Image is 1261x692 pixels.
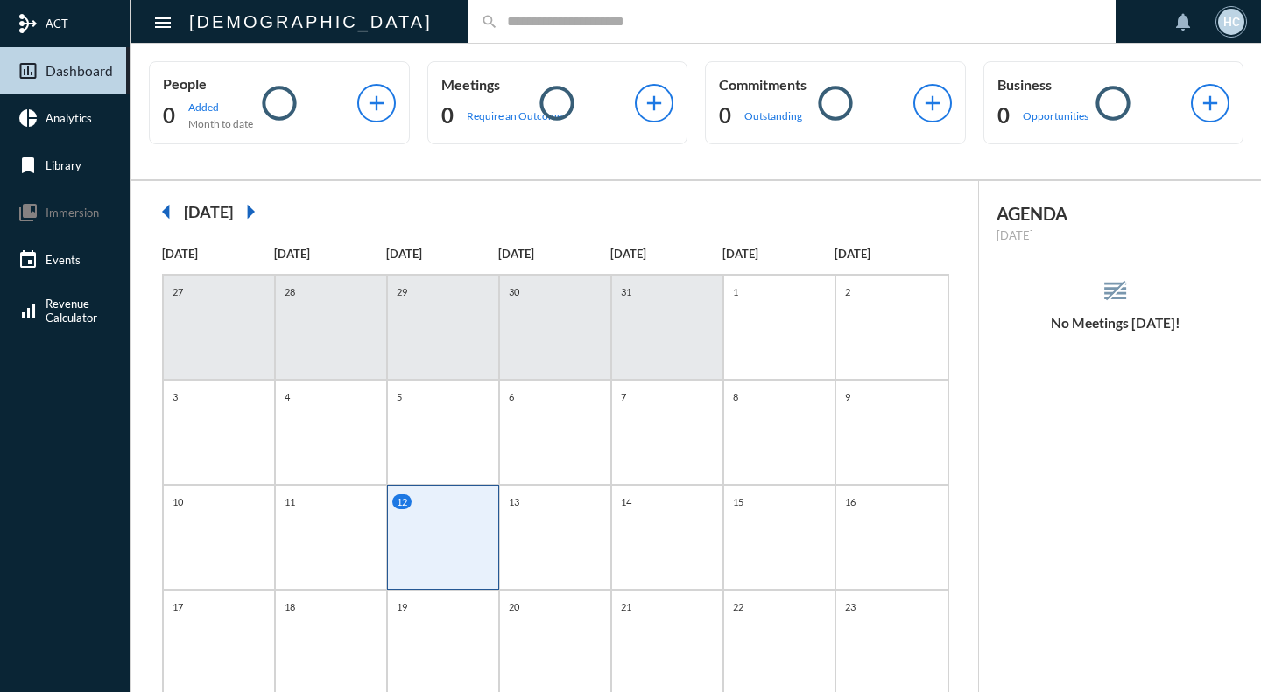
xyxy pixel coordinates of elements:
h2: [DATE] [184,202,233,221]
p: 15 [729,494,748,509]
mat-icon: insert_chart_outlined [18,60,39,81]
span: Revenue Calculator [46,297,97,325]
span: ACT [46,17,68,31]
p: 10 [168,494,187,509]
p: [DATE] [610,247,722,261]
p: 22 [729,599,748,614]
p: 14 [616,494,636,509]
p: [DATE] [722,247,835,261]
span: Events [46,253,81,267]
p: 27 [168,284,187,299]
mat-icon: search [481,13,498,31]
p: 13 [504,494,524,509]
p: 6 [504,389,518,404]
mat-icon: reorder [1101,276,1130,305]
p: 5 [392,389,406,404]
p: 12 [392,494,412,509]
mat-icon: arrow_left [149,194,184,229]
p: 4 [280,389,294,404]
mat-icon: collections_bookmark [18,202,39,223]
p: [DATE] [498,247,610,261]
p: [DATE] [386,247,498,261]
p: 3 [168,389,182,404]
p: 23 [841,599,860,614]
p: 8 [729,389,743,404]
h5: No Meetings [DATE]! [979,315,1253,331]
h2: AGENDA [997,203,1236,224]
p: [DATE] [997,228,1236,242]
p: 9 [841,389,855,404]
p: 16 [841,494,860,509]
mat-icon: mediation [18,13,39,34]
p: [DATE] [274,247,386,261]
mat-icon: bookmark [18,155,39,176]
mat-icon: signal_cellular_alt [18,300,39,321]
p: 17 [168,599,187,614]
p: [DATE] [162,247,274,261]
mat-icon: notifications [1173,11,1194,32]
span: Dashboard [46,63,113,79]
mat-icon: Side nav toggle icon [152,12,173,33]
p: 28 [280,284,299,299]
span: Analytics [46,111,92,125]
p: 7 [616,389,630,404]
mat-icon: pie_chart [18,108,39,129]
p: 30 [504,284,524,299]
span: Library [46,158,81,172]
button: Toggle sidenav [145,4,180,39]
p: [DATE] [835,247,947,261]
mat-icon: arrow_right [233,194,268,229]
p: 19 [392,599,412,614]
p: 11 [280,494,299,509]
p: 20 [504,599,524,614]
mat-icon: event [18,249,39,270]
p: 18 [280,599,299,614]
p: 21 [616,599,636,614]
p: 29 [392,284,412,299]
p: 1 [729,284,743,299]
span: Immersion [46,206,99,220]
p: 2 [841,284,855,299]
p: 31 [616,284,636,299]
h2: [DEMOGRAPHIC_DATA] [189,8,433,36]
div: HC [1218,9,1244,35]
